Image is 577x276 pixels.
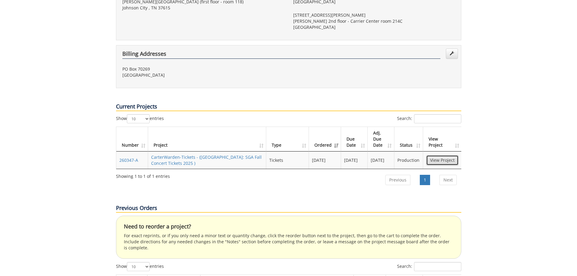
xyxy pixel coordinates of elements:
a: CarterWarden-Tickets - ([GEOGRAPHIC_DATA]: SGA Fall Concert Tickets 2025 ) [151,154,262,166]
a: 1 [420,175,430,185]
select: Showentries [127,262,150,271]
a: Next [439,175,457,185]
label: Search: [397,114,461,123]
td: [DATE] [309,151,341,169]
a: 260347-A [119,157,138,163]
p: [GEOGRAPHIC_DATA] [122,72,284,78]
label: Search: [397,262,461,271]
th: Adj. Due Date: activate to sort column ascending [368,127,394,151]
th: Type: activate to sort column ascending [266,127,309,151]
p: Current Projects [116,103,461,111]
th: View Project: activate to sort column ascending [423,127,462,151]
h4: Billing Addresses [122,51,440,59]
a: View Project [426,155,459,165]
div: Showing 1 to 1 of 1 entries [116,171,170,179]
p: Previous Orders [116,204,461,213]
h4: Need to reorder a project? [124,224,453,230]
input: Search: [414,114,461,123]
td: Tickets [266,151,309,169]
td: Production [394,151,423,169]
p: PO Box 70269 [122,66,284,72]
p: [GEOGRAPHIC_DATA] [293,24,455,30]
p: [PERSON_NAME] 2nd floor - Carrier Center room 214C [293,18,455,24]
th: Number: activate to sort column ascending [116,127,148,151]
p: For exact reprints, or if you only need a minor text or quantity change, click the reorder button... [124,233,453,251]
p: Johnson CIty , TN 37615 [122,5,284,11]
th: Due Date: activate to sort column ascending [341,127,368,151]
label: Show entries [116,262,164,271]
p: [STREET_ADDRESS][PERSON_NAME] [293,12,455,18]
label: Show entries [116,114,164,123]
th: Ordered: activate to sort column ascending [309,127,341,151]
a: Edit Addresses [446,48,458,59]
select: Showentries [127,114,150,123]
td: [DATE] [368,151,394,169]
th: Project: activate to sort column ascending [148,127,266,151]
a: Previous [385,175,410,185]
input: Search: [414,262,461,271]
th: Status: activate to sort column ascending [394,127,423,151]
td: [DATE] [341,151,368,169]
